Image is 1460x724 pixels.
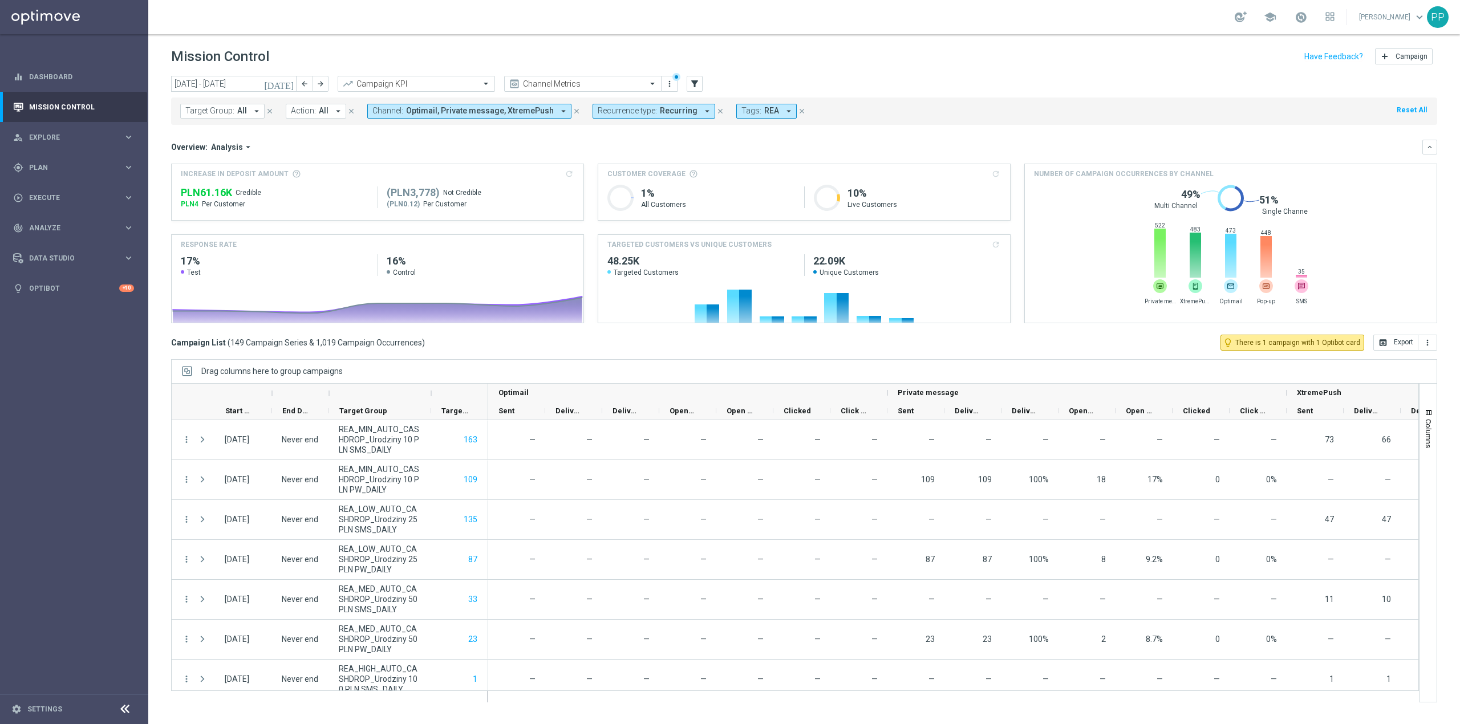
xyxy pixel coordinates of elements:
p: Live Customers [847,200,1001,209]
span: (PLN0.12) [387,200,420,209]
button: more_vert [181,634,192,644]
button: arrow_forward [313,76,328,92]
span: REA_LOW_AUTO_CASHDROP_Urodziny 25 PLN SMS_DAILY [339,504,421,535]
span: Clicked [784,406,811,415]
span: Optimail, Private message, XtremePush [406,106,554,116]
p: All Customers [641,200,795,209]
span: Open Rate [1126,406,1153,415]
span: — [985,515,992,524]
button: lightbulb_outline There is 1 campaign with 1 Optibot card [1220,335,1364,351]
div: +10 [119,284,134,292]
span: 522 [1154,222,1166,229]
h2: 16% [387,254,574,268]
i: lightbulb_outline [1223,337,1233,348]
h3: Overview: [171,142,208,152]
button: 163 [463,433,478,447]
i: keyboard_arrow_right [123,132,134,143]
i: close [716,107,724,115]
span: — [586,555,593,564]
span: Recurrence type: [598,106,657,116]
span: Click Rate = Clicked / Opened [1271,435,1277,444]
button: more_vert [664,77,675,91]
i: arrow_drop_down [558,106,569,116]
span: REA [764,106,779,116]
span: Action: [291,106,316,116]
multiple-options-button: Export to CSV [1373,337,1437,347]
span: — [529,595,536,604]
i: close [347,107,355,115]
span: ) [422,337,425,348]
i: filter_alt [690,79,700,89]
span: Control [393,268,416,277]
span: REA_MED_AUTO_CASHDROP_Urodziny 50 PLN SMS_DAILY [339,584,421,615]
a: Optibot [29,273,119,303]
i: arrow_drop_down [243,142,253,152]
span: Delivered [555,406,583,415]
div: 03 Jan 2024, Wednesday [225,514,249,524]
h3: Campaign List [171,337,425,348]
i: arrow_drop_down [784,106,794,116]
span: Open Rate = Opened / Delivered [1157,515,1163,524]
span: — [814,555,821,564]
span: Private message [898,388,959,397]
button: close [265,105,275,117]
span: 0 [1215,555,1220,564]
button: 109 [463,473,478,487]
i: preview [509,78,520,90]
i: equalizer [13,72,23,82]
div: Never end [282,434,318,445]
span: Channel: [372,106,403,116]
span: Pop-up [1251,298,1282,305]
span: Delivery Rate = Delivered / Sent [1029,555,1049,564]
span: Delivery Rate = Delivered / Sent [643,515,650,524]
div: There are unsaved changes [672,73,680,81]
h2: 17% [181,254,368,268]
i: track_changes [13,223,23,233]
h2: 22,088 [813,254,1001,268]
span: — [1214,435,1220,444]
div: Never end [282,514,318,524]
i: more_vert [665,79,674,88]
i: more_vert [181,514,192,524]
h2: 48,251 [607,254,795,268]
button: Recurrence type: Recurring arrow_drop_down [593,104,715,119]
span: Open Rate = Opened / Delivered [757,555,764,564]
span: 66 [1382,435,1391,444]
button: arrow_back [297,76,313,92]
i: keyboard_arrow_right [123,162,134,173]
h1: Mission Control [171,48,269,65]
span: PLN61,161 [181,186,232,200]
h4: TARGETED CUSTOMERS VS UNIQUE CUSTOMERS [607,239,772,250]
span: Open Rate = Opened / Delivered [1147,475,1163,484]
div: Mission Control [13,92,134,122]
div: Optibot [13,273,134,303]
i: keyboard_arrow_right [123,222,134,233]
div: Data Studio keyboard_arrow_right [13,254,135,263]
span: Delivery Rate [613,406,640,415]
div: Dashboard [13,62,134,92]
button: gps_fixed Plan keyboard_arrow_right [13,163,135,172]
button: Channel: Optimail, Private message, XtremePush arrow_drop_down [367,104,571,119]
span: Targeted Customers [607,268,795,277]
h1: 1% [641,186,795,200]
span: 483 [1189,226,1202,233]
span: Customer Coverage [607,169,686,179]
span: REA_MIN_AUTO_CASHDROP_Urodziny 10 PLN SMS_DAILY [339,424,421,455]
span: — [1100,515,1106,524]
span: Unique Customers [813,268,1001,277]
span: Delivery Rate = Delivered / Sent [1043,435,1049,444]
span: Delivery Rate = Delivered / Sent [643,595,650,604]
i: arrow_back [301,80,309,88]
i: [DATE] [264,79,295,89]
span: 73 [1325,435,1334,444]
i: close [266,107,274,115]
div: Private message [1153,279,1167,293]
span: — [529,555,536,564]
div: Row Groups [201,367,343,376]
button: close [571,105,582,117]
span: 47 [1325,515,1334,524]
span: Delivery Rate = Delivered / Sent [643,555,650,564]
button: close [715,105,725,117]
span: — [700,595,707,604]
span: Delivered [955,406,982,415]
